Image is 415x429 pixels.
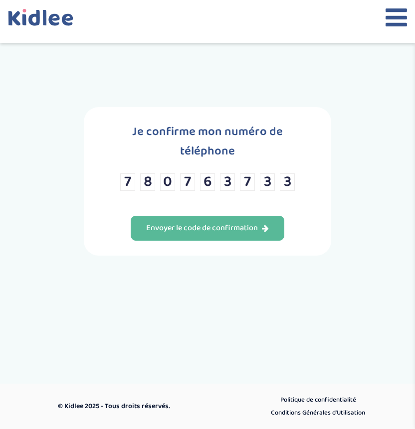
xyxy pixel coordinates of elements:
a: Politique de confidentialité [277,394,360,407]
p: © Kidlee 2025 - Tous droits réservés. [58,401,214,412]
button: Envoyer le code de confirmation [131,216,284,241]
h1: Je confirme mon numéro de téléphone [114,122,301,161]
a: Conditions Générales d’Utilisation [267,407,369,420]
div: Envoyer le code de confirmation [146,223,269,234]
